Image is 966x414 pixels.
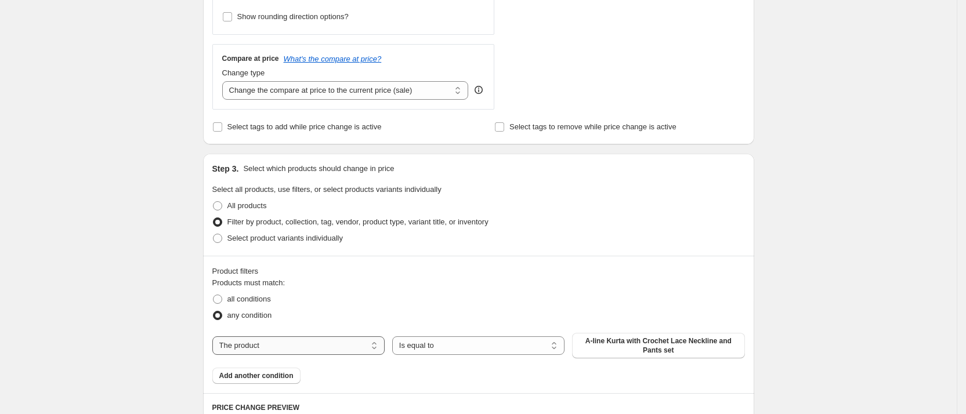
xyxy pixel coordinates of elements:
span: any condition [227,311,272,319]
span: Show rounding direction options? [237,12,349,21]
h3: Compare at price [222,54,279,63]
span: all conditions [227,295,271,303]
div: Product filters [212,266,745,277]
h2: Step 3. [212,163,239,175]
div: help [473,84,484,96]
span: Change type [222,68,265,77]
span: Products must match: [212,278,285,287]
h6: PRICE CHANGE PREVIEW [212,403,745,412]
span: A-line Kurta with Crochet Lace Neckline and Pants set [579,336,737,355]
span: Filter by product, collection, tag, vendor, product type, variant title, or inventory [227,217,489,226]
span: Select tags to remove while price change is active [509,122,676,131]
span: Select all products, use filters, or select products variants individually [212,185,442,194]
span: Add another condition [219,371,294,380]
button: A-line Kurta with Crochet Lace Neckline and Pants set [572,333,744,358]
p: Select which products should change in price [243,163,394,175]
span: Select product variants individually [227,234,343,242]
span: All products [227,201,267,210]
button: What's the compare at price? [284,55,382,63]
button: Add another condition [212,368,301,384]
span: Select tags to add while price change is active [227,122,382,131]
